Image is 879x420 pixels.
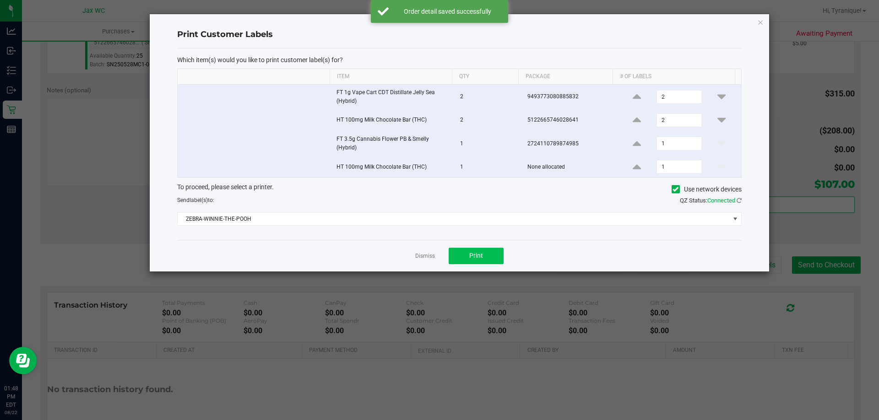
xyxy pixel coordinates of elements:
[177,56,742,64] p: Which item(s) would you like to print customer label(s) for?
[394,7,501,16] div: Order detail saved successfully
[452,69,518,85] th: Qty
[469,252,483,259] span: Print
[518,69,613,85] th: Package
[170,182,749,196] div: To proceed, please select a printer.
[455,131,522,156] td: 1
[331,85,455,110] td: FT 1g Vape Cart CDT Distillate Jelly Sea (Hybrid)
[680,197,742,204] span: QZ Status:
[522,110,618,131] td: 5122665746028641
[613,69,735,85] th: # of labels
[330,69,452,85] th: Item
[331,156,455,177] td: HT 100mg Milk Chocolate Bar (THC)
[178,213,730,225] span: ZEBRA-WINNIE-THE-POOH
[331,110,455,131] td: HT 100mg Milk Chocolate Bar (THC)
[449,248,504,264] button: Print
[455,110,522,131] td: 2
[455,156,522,177] td: 1
[177,29,742,41] h4: Print Customer Labels
[522,131,618,156] td: 2724110789874985
[522,85,618,110] td: 9493773080885832
[415,252,435,260] a: Dismiss
[190,197,208,203] span: label(s)
[672,185,742,194] label: Use network devices
[177,197,214,203] span: Send to:
[707,197,735,204] span: Connected
[9,347,37,374] iframe: Resource center
[331,131,455,156] td: FT 3.5g Cannabis Flower PB & Smelly (Hybrid)
[455,85,522,110] td: 2
[522,156,618,177] td: None allocated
